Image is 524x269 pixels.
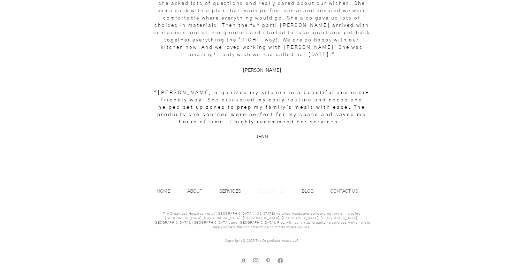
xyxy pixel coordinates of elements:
[154,90,370,124] span: "[PERSON_NAME] organized my kitchen in a beautiful and user-friendly way. She discussed my daily ...
[254,186,298,197] a: RESOURCES
[240,257,284,264] ul: Social Bar
[243,68,281,73] span: [PERSON_NAME]
[225,239,298,243] span: Copyright © 2025 The Organized House LLC
[153,186,184,197] a: HOME
[153,186,371,197] nav: Site
[277,257,284,264] img: facebook
[153,212,370,229] span: The Organized House serves all [GEOGRAPHIC_DATA], [US_STATE] neighborhoods and surrounding towns,...
[216,186,254,197] a: SERVICES
[256,134,268,139] span: JENN
[298,186,317,197] p: BLOG
[265,257,272,264] img: Pinterest
[327,186,362,197] p: CONTACT US
[153,186,174,197] p: HOME
[216,186,244,197] p: SERVICES
[184,186,206,197] p: ABOUT
[240,257,247,264] img: amazon store front
[327,186,371,197] a: CONTACT US
[298,186,327,197] a: BLOG
[184,186,216,197] a: ABOUT
[252,257,259,264] img: Instagram
[254,186,288,197] p: RESOURCES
